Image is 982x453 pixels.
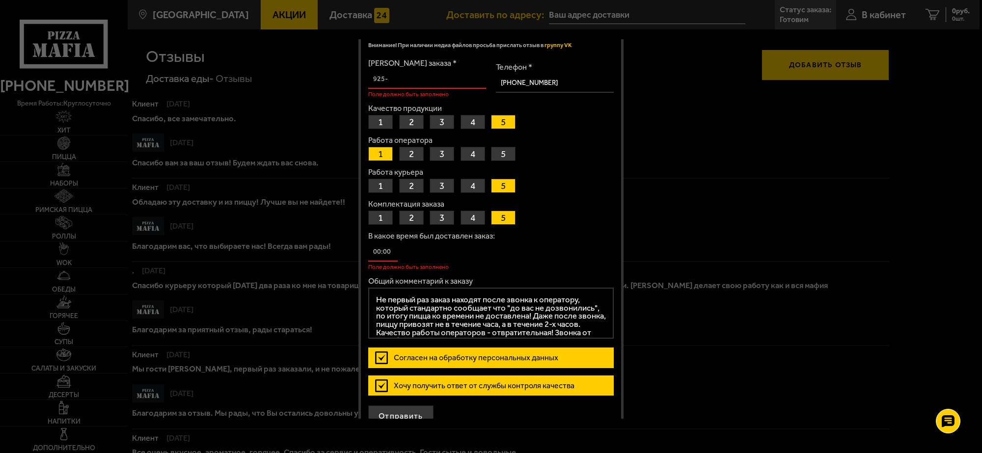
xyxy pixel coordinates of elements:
[368,277,614,285] label: Общий комментарий к заказу
[368,136,614,144] label: Работа оператора
[545,42,572,49] a: группу VK
[430,179,454,193] button: 3
[368,105,614,112] label: Качество продукции
[461,179,485,193] button: 4
[368,375,614,396] label: Хочу получить ответ от службы контроля качества
[368,41,614,50] p: Внимание! При наличии медиа файлов просьба прислать отзыв в
[368,147,393,161] button: 1
[368,264,614,270] p: Поле должно быть заполнено
[496,74,614,93] input: +7(
[491,147,516,161] button: 5
[368,347,614,368] label: Согласен на обработку персональных данных
[368,59,486,67] label: [PERSON_NAME] заказа *
[368,91,486,97] p: Поле должно быть заполнено
[368,242,398,262] input: 00:00
[368,115,393,129] button: 1
[496,63,614,71] label: Телефон *
[399,179,424,193] button: 2
[430,147,454,161] button: 3
[491,179,516,193] button: 5
[399,211,424,225] button: 2
[461,211,485,225] button: 4
[368,405,434,427] button: Отправить
[368,70,486,89] input: 925-
[430,211,454,225] button: 3
[430,115,454,129] button: 3
[368,232,614,240] label: В какое время был доставлен заказ:
[368,200,614,208] label: Комплектация заказа
[368,211,393,225] button: 1
[399,147,424,161] button: 2
[368,179,393,193] button: 1
[461,147,485,161] button: 4
[368,168,614,176] label: Работа курьера
[491,211,516,225] button: 5
[368,288,614,339] textarea: Не первый раз заказ находят после звонка к оператору, который стандартно сообщает что "до вас не ...
[461,115,485,129] button: 4
[399,115,424,129] button: 2
[491,115,516,129] button: 5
